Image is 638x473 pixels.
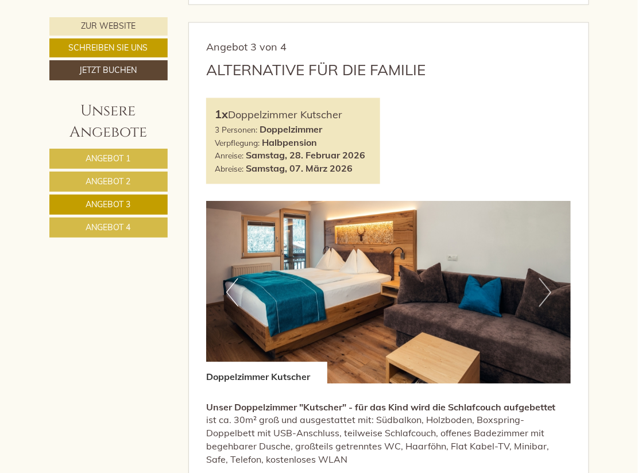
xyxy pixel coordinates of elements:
b: Samstag, 28. Februar 2026 [246,150,365,161]
small: Verpflegung: [215,138,260,148]
span: Angebot 3 von 4 [206,41,287,54]
b: Samstag, 07. März 2026 [246,163,353,175]
b: 1x [215,107,228,122]
div: Alternative für die Familie [206,60,426,81]
b: Doppelzimmer [260,124,322,135]
a: Jetzt buchen [49,60,168,80]
p: ist ca. 30m² groß und ausgestattet mit: Südbalkon, Holzboden, Boxspring-Doppelbett mit USB-Anschl... [206,401,571,467]
span: Angebot 3 [86,199,131,210]
small: 3 Personen: [215,125,257,135]
a: Zur Website [49,17,168,36]
span: Angebot 1 [86,153,131,164]
div: Doppelzimmer Kutscher [206,362,327,384]
button: Previous [226,278,238,307]
small: Anreise: [215,151,243,161]
strong: Unser Doppelzimmer "Kutscher" - für das Kind wird die Schlafcouch aufgebettet [206,402,556,413]
small: Abreise: [215,164,243,174]
span: Angebot 2 [86,176,131,187]
span: Angebot 4 [86,222,131,232]
b: Halbpension [262,137,317,149]
div: Doppelzimmer Kutscher [215,107,372,123]
img: image [206,201,571,384]
div: Unsere Angebote [49,100,168,143]
button: Next [539,278,551,307]
a: Schreiben Sie uns [49,38,168,57]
